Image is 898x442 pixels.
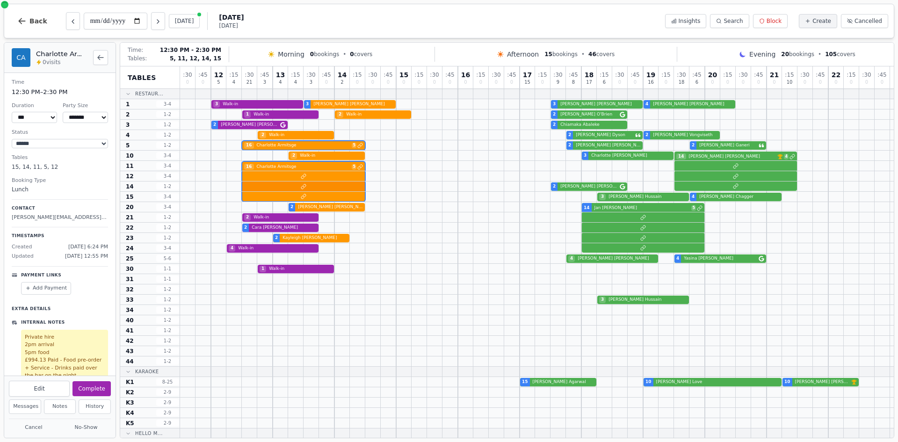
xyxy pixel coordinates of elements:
span: 0 [757,80,760,85]
span: 34 [126,306,134,314]
span: 14 [338,72,347,78]
span: 20 [126,203,134,211]
span: 1 - 2 [156,214,179,221]
span: : 30 [862,72,871,78]
span: 3 - 4 [156,152,179,159]
button: Next day [151,12,165,30]
span: : 45 [569,72,578,78]
span: [PERSON_NAME] Chagger [697,194,780,200]
span: 0 [726,80,729,85]
span: 11 [126,162,134,170]
span: : 15 [353,72,362,78]
span: Walk-in [221,101,301,108]
span: 2 [126,111,130,118]
svg: Google booking [759,256,764,261]
span: Chiamaka Abaleke [558,122,625,128]
span: 0 [510,80,513,85]
span: Updated [12,253,34,261]
span: 0 [433,80,436,85]
span: 30 [126,265,134,273]
span: 0 [350,51,354,58]
dt: Time [12,79,108,87]
span: 0 [479,80,482,85]
span: Walk-in [252,214,317,221]
span: 1 - 2 [156,348,179,355]
span: [PERSON_NAME] [PERSON_NAME] [651,101,733,108]
span: 21 [126,214,134,221]
span: 0 [634,80,637,85]
span: 9 [557,80,559,85]
button: Create [799,14,837,28]
span: 4 [568,255,575,262]
span: 15 [524,80,530,85]
span: Restaur... [135,90,163,97]
span: 2 [553,122,556,128]
span: : 30 [553,72,562,78]
span: 2 [340,80,343,85]
span: 0 [819,80,822,85]
span: 0 [850,80,853,85]
span: 6 [603,80,606,85]
span: 12 [214,72,223,78]
span: covers [825,51,855,58]
span: : 30 [430,72,439,78]
span: Charlotte [PERSON_NAME] [589,152,672,159]
span: 1 [260,266,266,272]
span: 0 [495,80,498,85]
span: 0 [402,80,405,85]
svg: Google booking [620,112,625,117]
span: [DATE] [219,22,244,29]
span: Insights [679,17,701,25]
span: 1 - 2 [156,358,179,365]
span: Walk-in [267,132,332,138]
span: : 45 [754,72,763,78]
span: Charlotte Armitsge [255,164,351,170]
span: 2 [290,152,297,159]
span: : 15 [785,72,794,78]
span: 1 - 2 [156,234,179,241]
span: 0 [464,80,467,85]
span: 20 [708,72,717,78]
span: : 15 [723,72,732,78]
span: 2 [275,235,278,241]
p: Payment Links [21,272,61,279]
span: [PERSON_NAME] [PERSON_NAME] [311,101,394,108]
span: Block [767,17,782,25]
p: Contact [12,205,108,212]
span: 10 [645,379,652,385]
span: : 30 [739,72,747,78]
dt: Duration [12,102,57,110]
span: 1 - 2 [156,286,179,293]
span: [PERSON_NAME] [PERSON_NAME] [219,122,279,128]
span: 0 [834,80,837,85]
span: 2 [553,183,556,190]
span: 5 [352,164,356,170]
button: Search [710,14,749,28]
span: 14 [584,205,590,211]
span: 16 [461,72,470,78]
span: 15 [544,51,552,58]
span: Afternoon [507,50,539,59]
span: Walk-in [344,111,409,118]
span: Walk-in [298,152,363,159]
span: 0 [418,80,420,85]
span: 0 [310,51,314,58]
span: 2 [553,111,556,118]
span: 0 [202,80,204,85]
span: Evening [749,50,775,59]
span: bookings [781,51,814,58]
span: 44 [126,358,134,365]
span: : 15 [661,72,670,78]
span: 0 [186,80,189,85]
span: 43 [126,348,134,355]
span: 2 [290,204,293,210]
span: 1 - 2 [156,317,179,324]
button: Messages [9,399,41,414]
span: 4 [645,101,648,108]
span: : 45 [445,72,454,78]
span: Walk-in [236,245,317,252]
span: • [343,51,346,58]
button: Cancel [9,422,58,434]
span: 19 [646,72,655,78]
span: • [581,51,585,58]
